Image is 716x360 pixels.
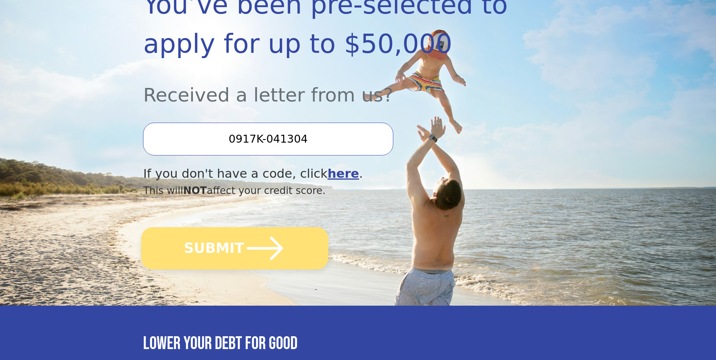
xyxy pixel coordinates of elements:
[143,183,508,198] div: This will affect your credit score.
[143,165,508,183] div: If you don't have a code, click .
[142,227,329,269] button: SUBMIT
[183,185,207,196] span: NOT
[143,123,393,155] input: Enter your Offer Code:
[328,166,359,181] a: here
[143,63,508,109] div: Received a letter from us?
[143,333,573,355] h3: Lower your debt for good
